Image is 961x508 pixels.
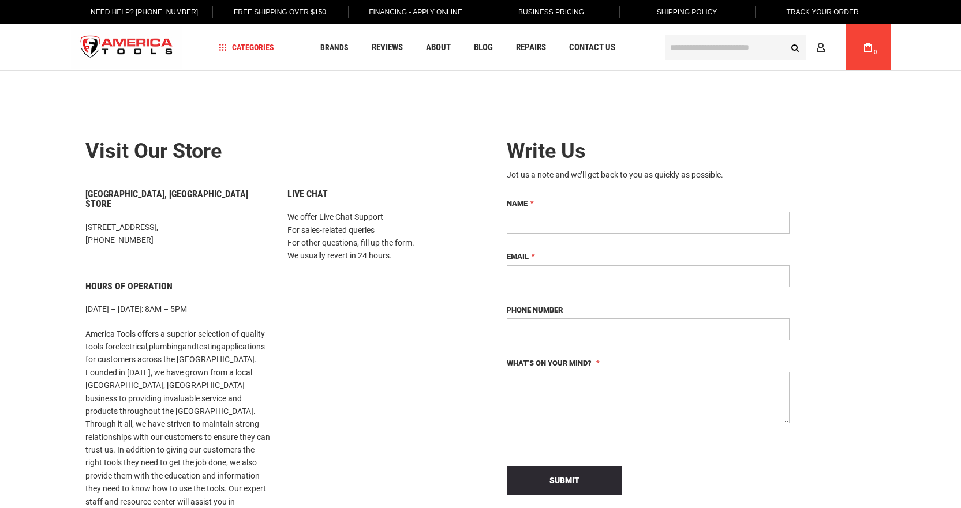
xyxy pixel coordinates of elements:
a: Contact Us [564,40,620,55]
button: Submit [507,466,622,495]
a: Blog [469,40,498,55]
a: 0 [857,24,879,70]
a: store logo [71,26,183,69]
span: Brands [320,43,349,51]
span: Name [507,199,528,208]
button: Search [784,36,806,58]
span: Submit [549,476,579,485]
p: [STREET_ADDRESS], [PHONE_NUMBER] [85,221,270,247]
h6: [GEOGRAPHIC_DATA], [GEOGRAPHIC_DATA] Store [85,189,270,209]
a: Categories [214,40,279,55]
span: Contact Us [569,43,615,52]
span: Categories [219,43,274,51]
span: Shipping Policy [657,8,717,16]
a: Brands [315,40,354,55]
span: What’s on your mind? [507,359,592,367]
img: America Tools [71,26,183,69]
p: We offer Live Chat Support For sales-related queries For other questions, fill up the form. We us... [287,210,472,262]
h6: Hours of Operation [85,281,270,292]
span: About [426,43,451,52]
a: Repairs [511,40,551,55]
a: Reviews [367,40,408,55]
a: About [421,40,456,55]
h6: Live Chat [287,189,472,200]
a: testing [196,342,221,351]
p: [DATE] – [DATE]: 8AM – 5PM [85,303,270,315]
span: Repairs [516,43,546,52]
a: electrical [115,342,147,351]
span: Reviews [372,43,403,52]
span: Phone Number [507,306,563,314]
div: Jot us a note and we’ll get back to you as quickly as possible. [507,169,790,180]
a: plumbing [149,342,182,351]
span: Write Us [507,139,586,163]
span: Blog [474,43,493,52]
h2: Visit our store [85,140,472,163]
span: Email [507,252,529,261]
span: 0 [874,49,877,55]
